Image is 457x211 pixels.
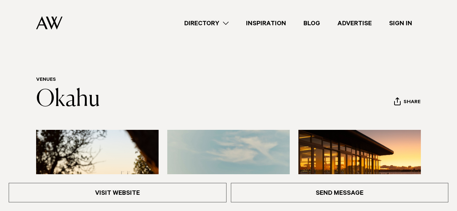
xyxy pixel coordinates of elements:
button: Share [394,97,421,108]
a: Sign In [380,18,421,28]
a: Visit Website [9,183,227,202]
span: Share [404,99,421,106]
a: Okahu [36,88,100,111]
a: Venues [36,77,56,83]
a: Blog [295,18,329,28]
a: Send Message [231,183,449,202]
a: Inspiration [237,18,295,28]
a: Directory [176,18,237,28]
img: Auckland Weddings Logo [36,16,62,30]
a: Advertise [329,18,380,28]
